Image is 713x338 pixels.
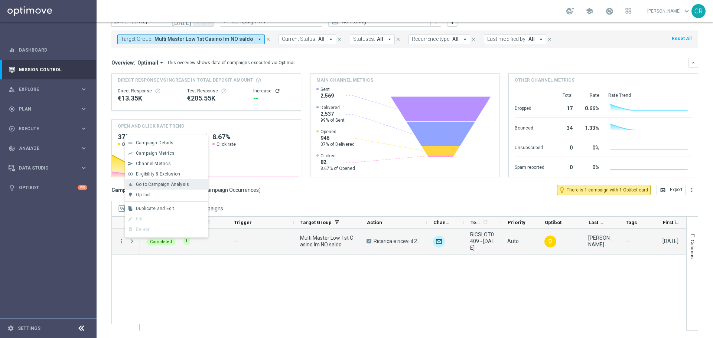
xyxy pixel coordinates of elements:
[111,59,135,66] h3: Overview:
[589,220,606,225] span: Last Modified By
[538,36,544,43] i: arrow_drop_down
[471,37,476,42] i: close
[8,47,88,53] div: equalizer Dashboard
[9,145,80,152] div: Analyze
[9,184,15,191] i: lightbulb
[395,37,401,42] i: close
[300,220,332,225] span: Target Group
[647,6,691,17] a: [PERSON_NAME]keyboard_arrow_down
[137,59,158,66] span: Optimail
[125,169,208,179] button: join_inner Eligibility & Exclusion
[471,220,481,225] span: Templates
[626,220,637,225] span: Tags
[172,18,192,25] i: [DATE]
[112,229,140,255] div: Press SPACE to deselect this row.
[150,239,172,244] span: Completed
[545,220,561,225] span: Optibot
[125,148,208,158] button: show_chart Campaign Metrics
[118,238,125,245] button: more_vert
[608,92,692,98] div: Rate Trend
[128,161,133,166] i: send
[686,185,698,195] button: more_vert
[187,94,241,103] div: €205,553
[553,121,573,133] div: 34
[167,59,296,66] div: This overview shows data of campaigns executed via Optimail
[663,220,681,225] span: First in Range
[386,36,393,43] i: arrow_drop_down
[433,236,445,247] img: Optimail
[690,240,696,259] span: Columns
[412,36,450,42] span: Recurrence type:
[274,88,280,94] i: refresh
[320,105,345,111] span: Delivered
[266,37,271,42] i: close
[125,158,208,169] button: send Channel Metrics
[470,231,495,251] span: RICSLOT0409 - 2025-09-07
[128,206,133,211] i: file_copy
[8,126,88,132] div: play_circle_outline Execute keyboard_arrow_right
[320,165,355,171] span: 8.67% of Opened
[320,159,355,165] span: 82
[8,86,88,92] button: person_search Explore keyboard_arrow_right
[118,123,184,129] h4: OPEN AND CLICK RATE TREND
[136,192,151,197] span: Optibot
[353,36,375,42] span: Statuses:
[19,127,80,131] span: Execute
[282,36,316,42] span: Current Status:
[136,140,173,145] span: Campaign Details
[367,220,382,225] span: Action
[487,36,527,42] span: Last modified by:
[320,153,355,159] span: Clicked
[318,36,325,42] span: All
[121,36,153,42] span: Target Group:
[118,94,175,103] div: €13,349
[9,40,87,60] div: Dashboard
[320,111,345,117] span: 2,537
[118,88,175,94] div: Direct Response
[259,187,261,193] span: )
[452,36,459,42] span: All
[253,88,294,94] div: Increase
[19,40,87,60] a: Dashboard
[146,238,176,245] colored-tag: Completed
[154,36,253,42] span: Multi Master Low 1st Casino lm NO saldo
[19,60,87,79] a: Mission Control
[9,47,15,53] i: equalizer
[320,141,355,147] span: 37% of Delivered
[265,35,271,43] button: close
[136,161,171,166] span: Channel Metrics
[19,166,80,170] span: Data Studio
[19,178,78,197] a: Optibot
[8,165,88,171] div: Data Studio keyboard_arrow_right
[279,35,336,44] button: Current Status: All arrow_drop_down
[515,121,544,133] div: Bounced
[80,86,87,93] i: keyboard_arrow_right
[582,102,599,114] div: 0.66%
[136,171,180,177] span: Eligibility & Exclusion
[8,185,88,191] button: lightbulb Optibot +10
[9,125,15,132] i: play_circle_outline
[212,132,295,141] h2: 8.67%
[691,4,706,18] div: CR
[515,141,544,153] div: Unsubscribed
[328,36,334,43] i: arrow_drop_down
[118,132,200,141] h2: 37%
[588,234,613,248] div: Marco Cesco
[585,7,593,15] span: school
[19,146,80,151] span: Analyze
[625,238,629,245] span: —
[8,145,88,151] button: track_changes Analyze keyboard_arrow_right
[136,182,189,187] span: Go to Campaign Analysis
[9,165,80,171] div: Data Studio
[553,141,573,153] div: 0
[395,35,401,43] button: close
[553,92,573,98] div: Total
[128,182,133,187] i: bar_chart
[320,129,355,135] span: Opened
[158,59,165,66] i: arrow_drop_down
[470,35,477,43] button: close
[80,145,87,152] i: keyboard_arrow_right
[671,35,692,43] button: Reset All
